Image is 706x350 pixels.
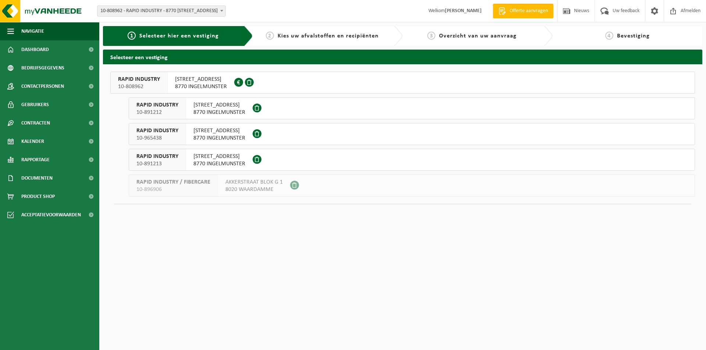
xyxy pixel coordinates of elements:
[97,6,226,17] span: 10-808962 - RAPID INDUSTRY - 8770 INGELMUNSTER, WEGGEVOERDENSTRAAT 27
[129,97,695,119] button: RAPID INDUSTRY 10-891212 [STREET_ADDRESS]8770 INGELMUNSTER
[266,32,274,40] span: 2
[427,32,435,40] span: 3
[193,134,245,142] span: 8770 INGELMUNSTER
[225,186,283,193] span: 8020 WAARDAMME
[136,160,178,167] span: 10-891213
[193,109,245,116] span: 8770 INGELMUNSTER
[21,22,44,40] span: Navigatie
[136,186,210,193] span: 10-896906
[136,127,178,134] span: RAPID INDUSTRY
[493,4,553,18] a: Offerte aanvragen
[21,40,49,59] span: Dashboard
[439,33,517,39] span: Overzicht van uw aanvraag
[605,32,613,40] span: 4
[136,109,178,116] span: 10-891212
[21,151,50,169] span: Rapportage
[21,206,81,224] span: Acceptatievoorwaarden
[445,8,482,14] strong: [PERSON_NAME]
[129,149,695,171] button: RAPID INDUSTRY 10-891213 [STREET_ADDRESS]8770 INGELMUNSTER
[193,153,245,160] span: [STREET_ADDRESS]
[278,33,379,39] span: Kies uw afvalstoffen en recipiënten
[103,50,702,64] h2: Selecteer een vestiging
[617,33,650,39] span: Bevestiging
[118,76,160,83] span: RAPID INDUSTRY
[21,132,44,151] span: Kalender
[175,83,227,90] span: 8770 INGELMUNSTER
[136,134,178,142] span: 10-965438
[136,101,178,109] span: RAPID INDUSTRY
[225,178,283,186] span: AKKERSTRAAT BLOK G 1
[21,59,64,77] span: Bedrijfsgegevens
[118,83,160,90] span: 10-808962
[193,160,245,167] span: 8770 INGELMUNSTER
[139,33,219,39] span: Selecteer hier een vestiging
[21,187,55,206] span: Product Shop
[129,123,695,145] button: RAPID INDUSTRY 10-965438 [STREET_ADDRESS]8770 INGELMUNSTER
[97,6,225,16] span: 10-808962 - RAPID INDUSTRY - 8770 INGELMUNSTER, WEGGEVOERDENSTRAAT 27
[508,7,550,15] span: Offerte aanvragen
[136,153,178,160] span: RAPID INDUSTRY
[110,72,695,94] button: RAPID INDUSTRY 10-808962 [STREET_ADDRESS]8770 INGELMUNSTER
[21,169,53,187] span: Documenten
[128,32,136,40] span: 1
[21,114,50,132] span: Contracten
[193,101,245,109] span: [STREET_ADDRESS]
[21,95,49,114] span: Gebruikers
[136,178,210,186] span: RAPID INDUSTRY / FIBERCARE
[21,77,64,95] span: Contactpersonen
[193,127,245,134] span: [STREET_ADDRESS]
[175,76,227,83] span: [STREET_ADDRESS]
